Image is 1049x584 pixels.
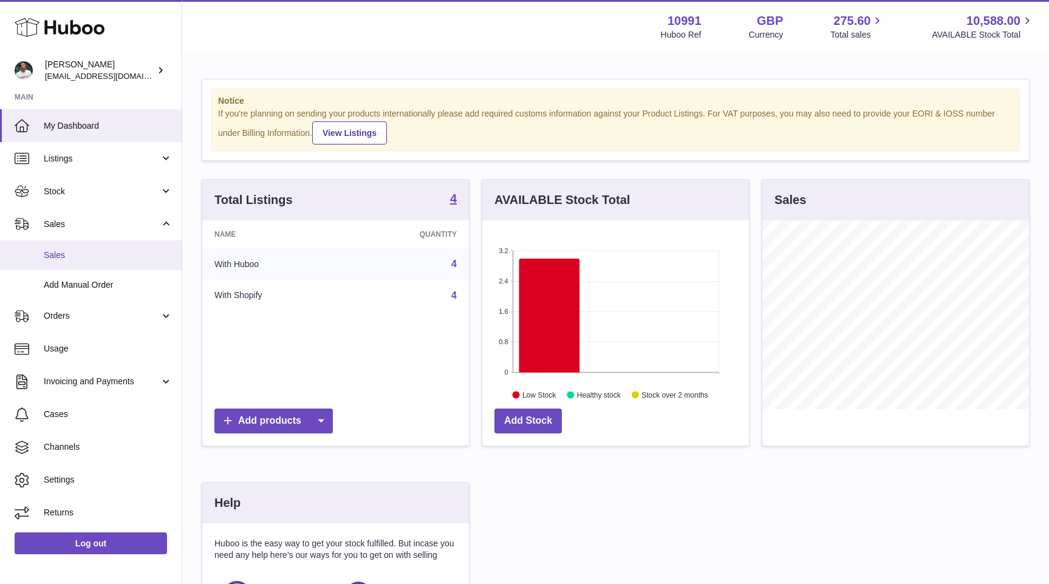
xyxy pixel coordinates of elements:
span: Total sales [830,29,884,41]
span: Sales [44,219,160,230]
span: AVAILABLE Stock Total [932,29,1034,41]
img: timshieff@gmail.com [15,61,33,80]
text: Healthy stock [577,390,621,399]
span: Sales [44,250,173,261]
h3: AVAILABLE Stock Total [494,192,630,208]
span: Returns [44,507,173,518]
span: Add Manual Order [44,279,173,291]
a: 4 [450,192,457,207]
span: [EMAIL_ADDRESS][DOMAIN_NAME] [45,71,179,81]
a: 275.60 Total sales [830,13,884,41]
div: [PERSON_NAME] [45,59,154,82]
strong: 4 [450,192,457,205]
h3: Sales [774,192,806,208]
span: Settings [44,474,173,486]
div: If you're planning on sending your products internationally please add required customs informati... [218,108,1013,144]
h3: Help [214,495,241,511]
strong: Notice [218,95,1013,107]
span: Stock [44,186,160,197]
div: Huboo Ref [661,29,702,41]
a: Log out [15,532,167,554]
a: Add products [214,409,333,433]
div: Currency [749,29,784,41]
span: Channels [44,441,173,453]
td: With Shopify [202,280,346,311]
p: Huboo is the easy way to get your stock fulfilled. But incase you need any help here's our ways f... [214,538,457,561]
text: 0.8 [499,338,508,345]
a: 10,588.00 AVAILABLE Stock Total [932,13,1034,41]
a: View Listings [312,121,387,144]
th: Name [202,220,346,248]
h3: Total Listings [214,192,293,208]
td: With Huboo [202,248,346,280]
span: Invoicing and Payments [44,376,160,387]
span: Cases [44,409,173,420]
text: Low Stock [522,390,556,399]
a: 4 [451,290,457,300]
text: 0 [504,368,508,376]
span: Listings [44,153,160,165]
a: 4 [451,259,457,269]
span: Orders [44,310,160,322]
text: Stock over 2 months [641,390,708,399]
strong: 10991 [668,13,702,29]
th: Quantity [346,220,469,248]
span: 275.60 [833,13,870,29]
text: 1.6 [499,308,508,315]
strong: GBP [757,13,783,29]
span: 10,588.00 [966,13,1020,29]
text: 3.2 [499,247,508,254]
a: Add Stock [494,409,562,433]
span: My Dashboard [44,120,173,132]
span: Usage [44,343,173,355]
text: 2.4 [499,277,508,285]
